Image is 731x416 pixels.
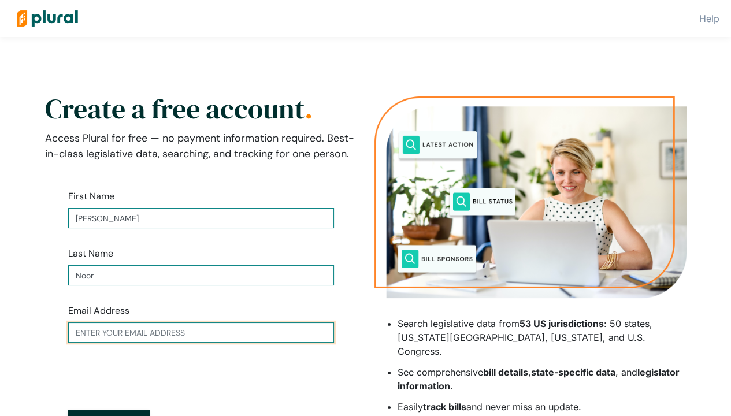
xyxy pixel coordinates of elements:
[68,304,129,318] label: Email Address
[68,190,114,203] label: First Name
[68,208,334,228] input: Enter your first name
[305,90,313,128] span: .
[398,365,687,393] li: See comprehensive , , and .
[531,366,615,378] strong: state-specific data
[374,96,687,298] img: Person searching on their laptop for public policy information with search words of latest action...
[520,318,604,329] strong: 53 US jurisdictions
[483,366,528,378] strong: bill details
[45,98,357,119] h2: Create a free account
[398,400,687,414] li: Easily and never miss an update.
[398,366,680,392] strong: legislator information
[45,131,357,162] p: Access Plural for free — no payment information required. Best-in-class legislative data, searchi...
[68,247,113,261] label: Last Name
[398,317,687,358] li: Search legislative data from : 50 states, [US_STATE][GEOGRAPHIC_DATA], [US_STATE], and U.S. Congr...
[68,322,334,343] input: Enter your email address
[68,265,334,285] input: Enter your last name
[423,401,466,413] strong: track bills
[699,13,719,24] a: Help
